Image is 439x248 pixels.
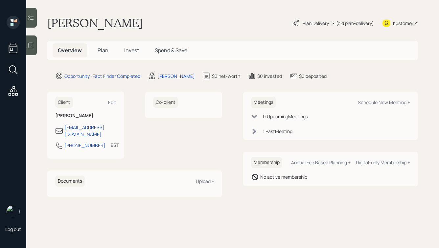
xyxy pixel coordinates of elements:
[332,20,374,27] div: • (old plan-delivery)
[257,73,282,79] div: $0 invested
[356,159,410,166] div: Digital-only Membership +
[55,97,73,108] h6: Client
[251,97,276,108] h6: Meetings
[393,20,413,27] div: Kustomer
[358,99,410,105] div: Schedule New Meeting +
[64,124,116,138] div: [EMAIL_ADDRESS][DOMAIN_NAME]
[55,176,85,187] h6: Documents
[299,73,327,79] div: $0 deposited
[64,142,105,149] div: [PHONE_NUMBER]
[157,73,195,79] div: [PERSON_NAME]
[263,113,308,120] div: 0 Upcoming Meeting s
[303,20,329,27] div: Plan Delivery
[153,97,178,108] h6: Co-client
[98,47,108,54] span: Plan
[251,157,282,168] h6: Membership
[111,142,119,148] div: EST
[64,73,140,79] div: Opportunity · Fact Finder Completed
[196,178,214,184] div: Upload +
[47,16,143,30] h1: [PERSON_NAME]
[108,99,116,105] div: Edit
[124,47,139,54] span: Invest
[55,113,116,119] h6: [PERSON_NAME]
[5,226,21,232] div: Log out
[7,205,20,218] img: hunter_neumayer.jpg
[212,73,240,79] div: $0 net-worth
[263,128,292,135] div: 1 Past Meeting
[260,173,307,180] div: No active membership
[58,47,82,54] span: Overview
[291,159,351,166] div: Annual Fee Based Planning +
[155,47,187,54] span: Spend & Save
